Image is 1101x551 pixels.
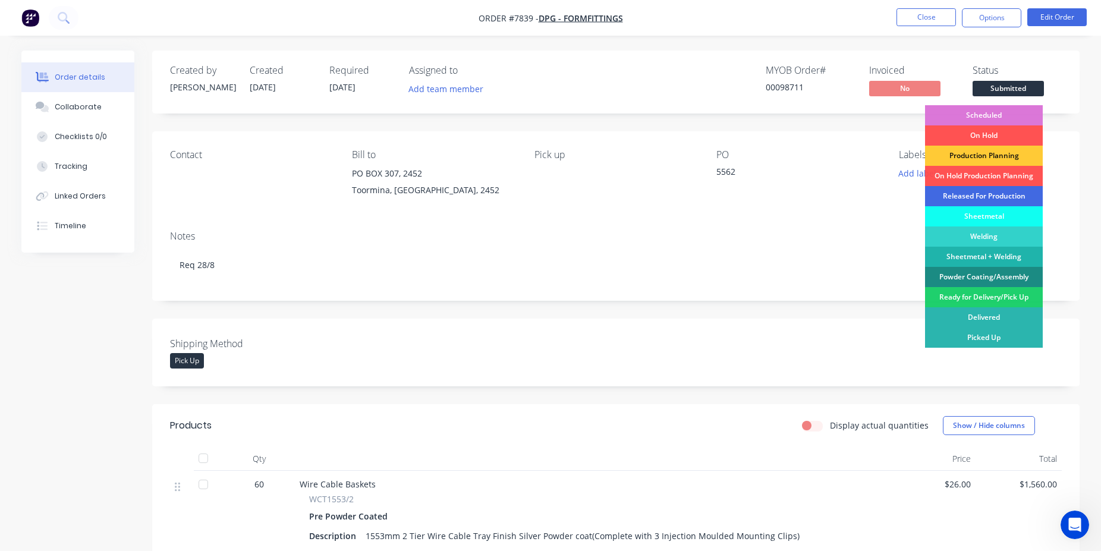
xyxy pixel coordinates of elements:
button: Add team member [402,81,490,97]
div: Notes [170,231,1062,242]
div: Bill to [352,149,515,160]
img: Factory [21,9,39,27]
span: Order #7839 - [479,12,539,24]
div: Scheduled [925,105,1043,125]
div: PO BOX 307, 2452 [352,165,515,182]
div: Total [976,447,1062,471]
div: Description [309,527,361,544]
span: [DATE] [250,81,276,93]
div: PO [716,149,879,160]
div: Timeline [55,221,86,231]
div: Price [889,447,976,471]
div: Created [250,65,315,76]
div: Required [329,65,395,76]
button: Close [896,8,956,26]
div: Welding [925,226,1043,247]
iframe: Intercom live chat [1061,511,1089,539]
div: Sheetmetal [925,206,1043,226]
label: Shipping Method [170,336,319,351]
button: Linked Orders [21,181,134,211]
div: Checklists 0/0 [55,131,107,142]
span: No [869,81,940,96]
div: Qty [224,447,295,471]
button: Order details [21,62,134,92]
label: Display actual quantities [830,419,929,432]
div: 00098711 [766,81,855,93]
div: Pre Powder Coated [309,508,392,525]
span: WCT1553/2 [309,493,354,505]
div: Invoiced [869,65,958,76]
span: Submitted [973,81,1044,96]
div: Toormina, [GEOGRAPHIC_DATA], 2452 [352,182,515,199]
div: Collaborate [55,102,102,112]
div: Contact [170,149,333,160]
button: Options [962,8,1021,27]
button: Collaborate [21,92,134,122]
div: Released For Production [925,186,1043,206]
div: Tracking [55,161,87,172]
div: On Hold Production Planning [925,166,1043,186]
button: Checklists 0/0 [21,122,134,152]
div: Created by [170,65,235,76]
div: Pick Up [170,353,204,369]
button: Edit Order [1027,8,1087,26]
div: Powder Coating/Assembly [925,267,1043,287]
div: MYOB Order # [766,65,855,76]
a: DPG - Formfittings [539,12,623,24]
span: $1,560.00 [980,478,1057,490]
button: Timeline [21,211,134,241]
span: $26.00 [894,478,971,490]
span: Wire Cable Baskets [300,478,376,490]
div: Production Planning [925,146,1043,166]
div: PO BOX 307, 2452Toormina, [GEOGRAPHIC_DATA], 2452 [352,165,515,203]
div: Assigned to [409,65,528,76]
button: Add labels [892,165,946,181]
div: Delivered [925,307,1043,328]
div: 1553mm 2 Tier Wire Cable Tray Finish Silver Powder coat(Complete with 3 Injection Moulded Mountin... [361,527,804,544]
div: 5562 [716,165,865,182]
button: Submitted [973,81,1044,99]
button: Tracking [21,152,134,181]
div: Picked Up [925,328,1043,348]
div: Order details [55,72,105,83]
div: Sheetmetal + Welding [925,247,1043,267]
div: Pick up [534,149,697,160]
div: Ready for Delivery/Pick Up [925,287,1043,307]
div: Linked Orders [55,191,106,201]
div: Status [973,65,1062,76]
div: On Hold [925,125,1043,146]
div: Req 28/8 [170,247,1062,283]
div: Labels [899,149,1062,160]
button: Show / Hide columns [943,416,1035,435]
span: [DATE] [329,81,356,93]
div: Products [170,418,212,433]
button: Add team member [409,81,490,97]
span: 60 [254,478,264,490]
div: [PERSON_NAME] [170,81,235,93]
